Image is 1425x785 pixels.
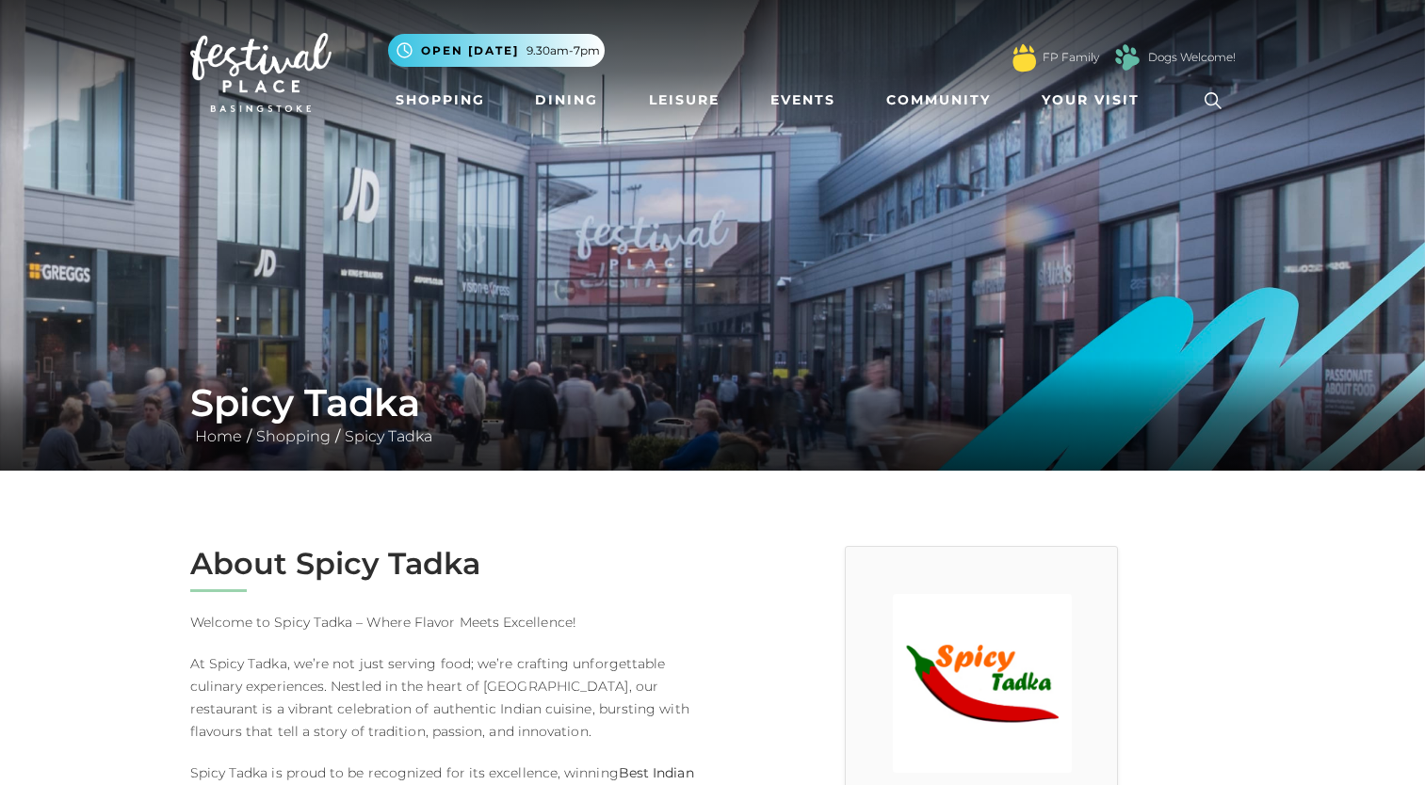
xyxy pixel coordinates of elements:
h1: Spicy Tadka [190,380,1236,425]
a: Spicy Tadka [340,427,437,445]
p: Welcome to Spicy Tadka – Where Flavor Meets Excellence! [190,611,699,633]
img: Festival Place Logo [190,33,332,112]
a: FP Family [1043,49,1099,66]
a: Dining [527,83,606,118]
a: Your Visit [1034,83,1157,118]
p: At Spicy Tadka, we’re not just serving food; we’re crafting unforgettable culinary experiences. N... [190,652,699,743]
a: Events [763,83,843,118]
a: Home [190,427,247,445]
span: Your Visit [1042,90,1140,110]
button: Open [DATE] 9.30am-7pm [388,34,605,67]
span: 9.30am-7pm [526,42,600,59]
h2: About Spicy Tadka [190,546,699,582]
span: Open [DATE] [421,42,519,59]
div: / / [176,380,1250,448]
a: Shopping [251,427,335,445]
a: Leisure [641,83,727,118]
a: Dogs Welcome! [1148,49,1236,66]
a: Community [879,83,998,118]
a: Shopping [388,83,493,118]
